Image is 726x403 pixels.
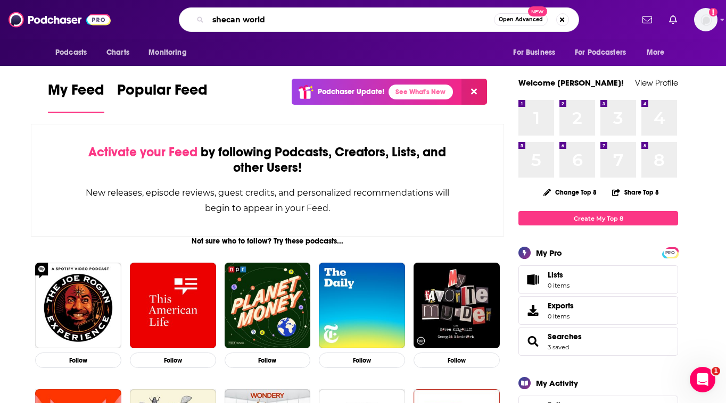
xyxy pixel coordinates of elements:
[694,8,717,31] button: Show profile menu
[106,45,129,60] span: Charts
[389,85,453,99] a: See What's New
[518,296,678,325] a: Exports
[88,144,197,160] span: Activate your Feed
[548,332,582,341] a: Searches
[225,352,311,368] button: Follow
[518,78,624,88] a: Welcome [PERSON_NAME]!
[518,265,678,294] a: Lists
[709,8,717,16] svg: Add a profile image
[575,45,626,60] span: For Podcasters
[518,211,678,225] a: Create My Top 8
[318,87,384,96] p: Podchaser Update!
[518,327,678,356] span: Searches
[35,263,121,349] img: The Joe Rogan Experience
[612,182,659,203] button: Share Top 8
[665,11,681,29] a: Show notifications dropdown
[506,43,568,63] button: open menu
[694,8,717,31] img: User Profile
[141,43,200,63] button: open menu
[522,272,543,287] span: Lists
[85,185,450,216] div: New releases, episode reviews, guest credits, and personalized recommendations will begin to appe...
[522,303,543,318] span: Exports
[100,43,136,63] a: Charts
[548,301,574,310] span: Exports
[9,10,111,30] img: Podchaser - Follow, Share and Rate Podcasts
[647,45,665,60] span: More
[31,237,504,246] div: Not sure who to follow? Try these podcasts...
[635,78,678,88] a: View Profile
[319,352,405,368] button: Follow
[536,248,562,258] div: My Pro
[537,186,603,199] button: Change Top 8
[55,45,87,60] span: Podcasts
[548,282,570,289] span: 0 items
[130,352,216,368] button: Follow
[48,43,101,63] button: open menu
[414,263,500,349] img: My Favorite Murder with Karen Kilgariff and Georgia Hardstark
[35,352,121,368] button: Follow
[494,13,548,26] button: Open AdvancedNew
[522,334,543,349] a: Searches
[319,263,405,349] img: The Daily
[548,270,563,280] span: Lists
[513,45,555,60] span: For Business
[712,367,720,375] span: 1
[148,45,186,60] span: Monitoring
[117,81,208,105] span: Popular Feed
[117,81,208,113] a: Popular Feed
[638,11,656,29] a: Show notifications dropdown
[528,6,547,16] span: New
[568,43,641,63] button: open menu
[639,43,678,63] button: open menu
[548,270,570,280] span: Lists
[225,263,311,349] img: Planet Money
[85,145,450,175] div: by following Podcasts, Creators, Lists, and other Users!
[208,11,494,28] input: Search podcasts, credits, & more...
[536,378,578,388] div: My Activity
[179,7,579,32] div: Search podcasts, credits, & more...
[130,263,216,349] img: This American Life
[48,81,104,113] a: My Feed
[694,8,717,31] span: Logged in as jennarohl
[499,17,543,22] span: Open Advanced
[664,248,676,256] a: PRO
[548,343,569,351] a: 3 saved
[414,352,500,368] button: Follow
[548,313,574,320] span: 0 items
[48,81,104,105] span: My Feed
[664,249,676,257] span: PRO
[690,367,715,392] iframe: Intercom live chat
